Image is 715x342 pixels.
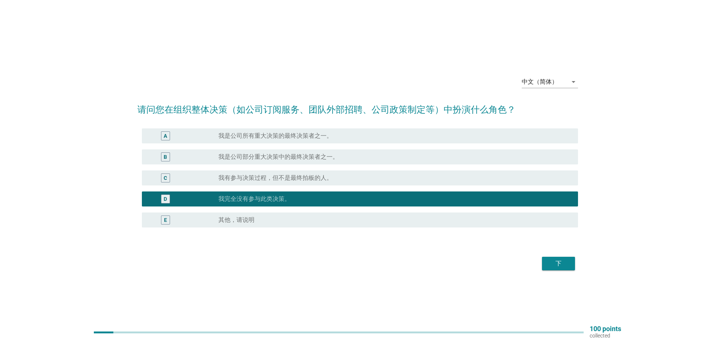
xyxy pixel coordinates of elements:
[164,174,167,182] div: C
[218,195,291,203] label: 我完全没有参与此类决策。
[590,325,621,332] p: 100 points
[164,195,167,203] div: D
[218,132,333,140] label: 我是公司所有重大决策的最终决策者之一。
[569,77,578,86] i: arrow_drop_down
[218,174,333,182] label: 我有参与决策过程，但不是最终拍板的人。
[164,216,167,224] div: E
[164,153,167,161] div: B
[137,95,578,116] h2: 请问您在组织整体决策（如公司订阅服务、团队外部招聘、公司政策制定等）中扮演什么角色？
[218,153,339,161] label: 我是公司部分重大决策中的最终决策者之一。
[522,78,558,85] div: 中文（简体）
[548,259,569,268] div: 下
[164,132,167,140] div: A
[542,257,575,270] button: 下
[218,216,254,224] label: 其他，请说明
[590,332,621,339] p: collected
